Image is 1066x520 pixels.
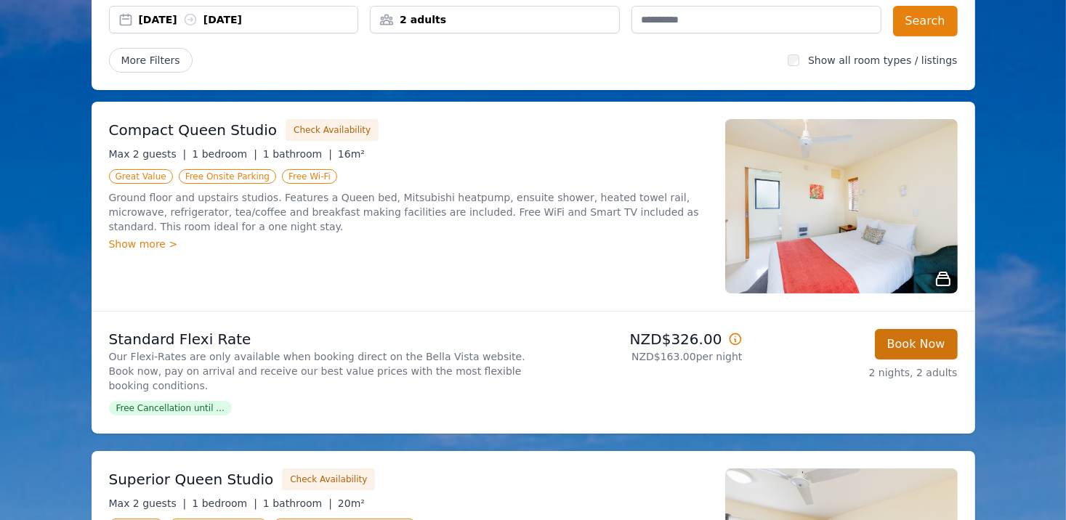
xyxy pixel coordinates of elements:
p: Our Flexi-Rates are only available when booking direct on the Bella Vista website. Book now, pay ... [109,349,528,393]
p: NZD$326.00 [539,329,743,349]
span: Max 2 guests | [109,148,187,160]
span: 1 bedroom | [192,497,257,509]
p: 2 nights, 2 adults [754,365,958,380]
span: Max 2 guests | [109,497,187,509]
button: Book Now [875,329,958,359]
div: [DATE] [DATE] [139,12,358,27]
div: Show more > [109,237,708,251]
span: 1 bedroom | [192,148,257,160]
span: 1 bathroom | [263,148,332,160]
span: 16m² [338,148,365,160]
label: Show all room types / listings [808,54,957,66]
button: Check Availability [286,119,379,141]
p: Standard Flexi Rate [109,329,528,349]
p: Ground floor and upstairs studios. Features a Queen bed, Mitsubishi heatpump, ensuite shower, hea... [109,190,708,234]
div: 2 adults [371,12,619,27]
span: More Filters [109,48,193,73]
p: NZD$163.00 per night [539,349,743,364]
h3: Compact Queen Studio [109,120,278,140]
span: Great Value [109,169,173,184]
span: Free Wi-Fi [282,169,337,184]
span: 20m² [338,497,365,509]
button: Search [893,6,958,36]
span: Free Onsite Parking [179,169,276,184]
button: Check Availability [282,468,375,490]
span: Free Cancellation until ... [109,401,232,415]
h3: Superior Queen Studio [109,469,274,489]
span: 1 bathroom | [263,497,332,509]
